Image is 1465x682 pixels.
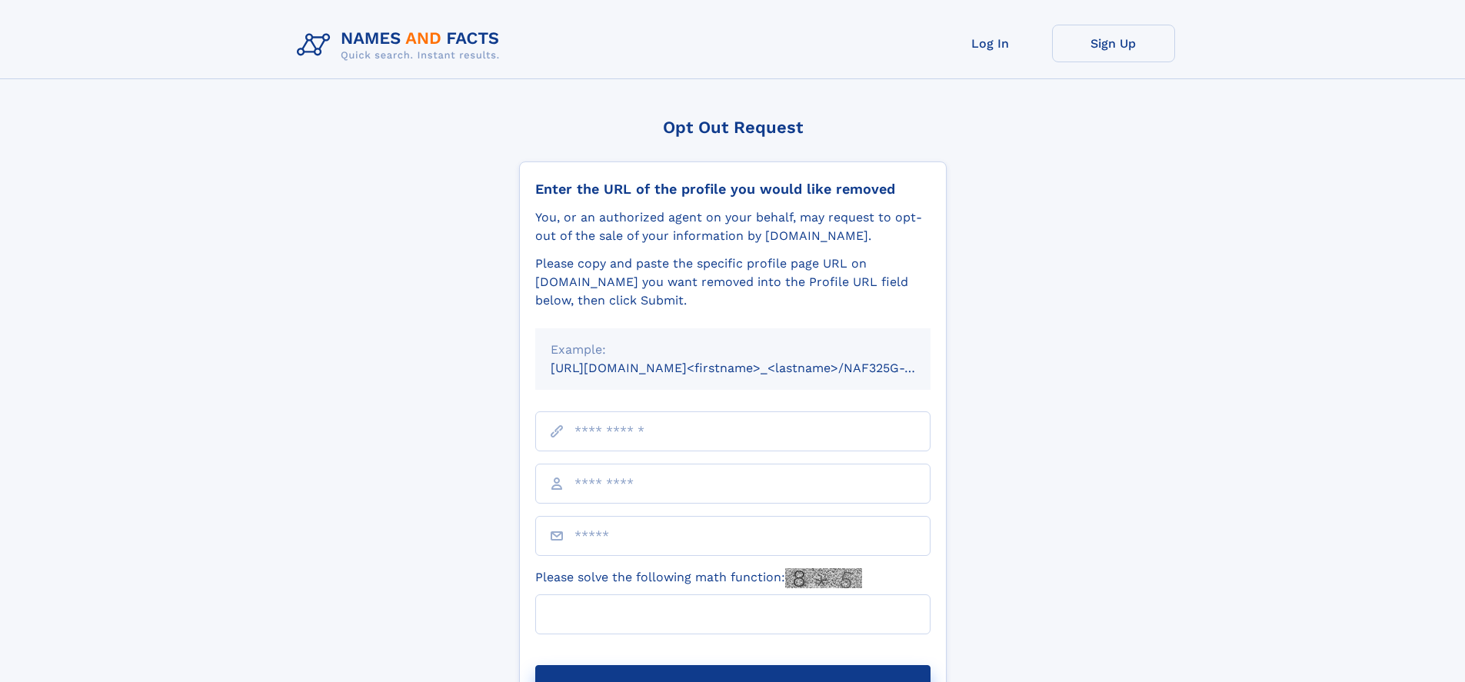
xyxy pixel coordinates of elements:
[551,361,960,375] small: [URL][DOMAIN_NAME]<firstname>_<lastname>/NAF325G-xxxxxxxx
[1052,25,1175,62] a: Sign Up
[535,181,931,198] div: Enter the URL of the profile you would like removed
[929,25,1052,62] a: Log In
[519,118,947,137] div: Opt Out Request
[535,208,931,245] div: You, or an authorized agent on your behalf, may request to opt-out of the sale of your informatio...
[291,25,512,66] img: Logo Names and Facts
[535,568,862,588] label: Please solve the following math function:
[535,255,931,310] div: Please copy and paste the specific profile page URL on [DOMAIN_NAME] you want removed into the Pr...
[551,341,915,359] div: Example:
